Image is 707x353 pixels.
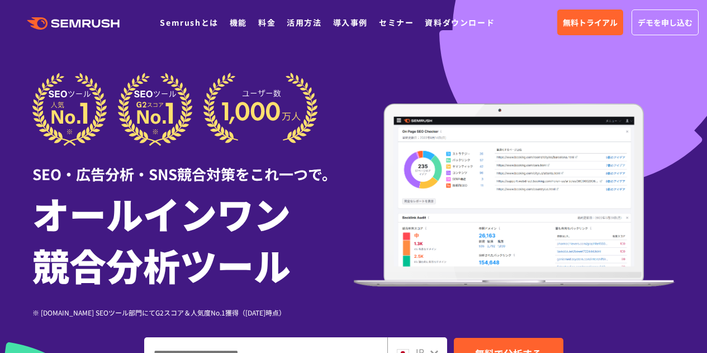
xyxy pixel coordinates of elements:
[333,17,368,28] a: 導入事例
[287,17,321,28] a: 活用方法
[632,10,699,35] a: デモを申し込む
[230,17,247,28] a: 機能
[32,307,354,318] div: ※ [DOMAIN_NAME] SEOツール部門にてG2スコア＆人気度No.1獲得（[DATE]時点）
[379,17,414,28] a: セミナー
[425,17,495,28] a: 資料ダウンロード
[557,10,623,35] a: 無料トライアル
[563,16,618,29] span: 無料トライアル
[258,17,276,28] a: 料金
[160,17,218,28] a: Semrushとは
[32,187,354,290] h1: オールインワン 競合分析ツール
[32,146,354,185] div: SEO・広告分析・SNS競合対策をこれ一つで。
[638,16,692,29] span: デモを申し込む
